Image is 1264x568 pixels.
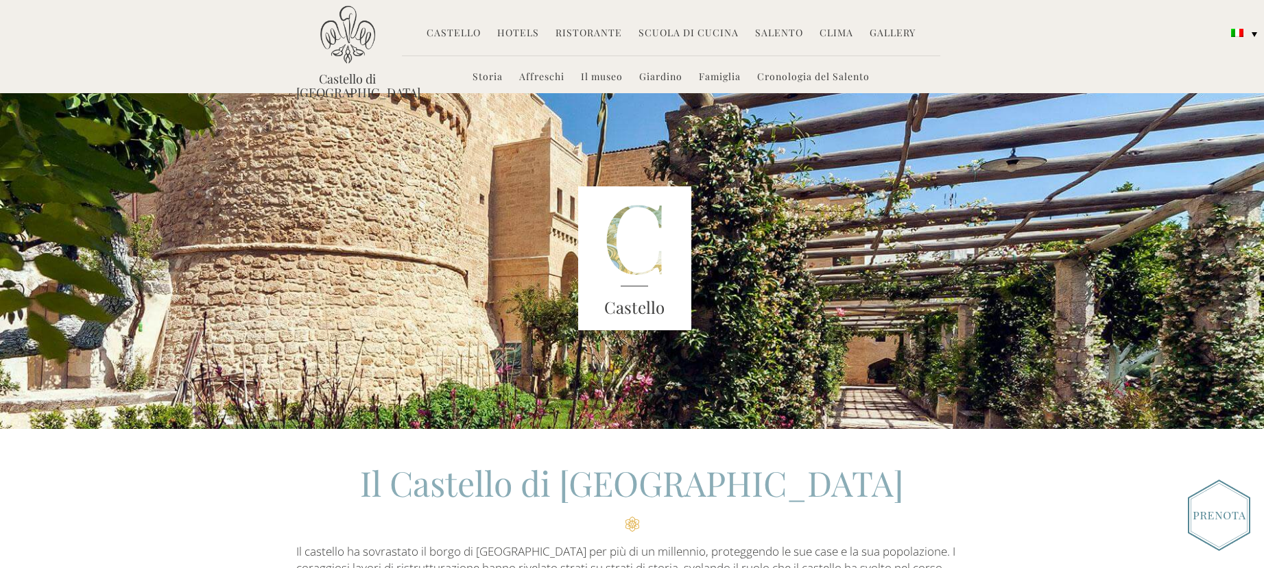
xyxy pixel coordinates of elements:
a: Salento [755,26,803,42]
a: Gallery [870,26,916,42]
a: Storia [473,70,503,86]
a: Castello [427,26,481,42]
a: Hotels [497,26,539,42]
a: Il museo [581,70,623,86]
h2: Il Castello di [GEOGRAPHIC_DATA] [296,460,968,532]
img: castle-letter.png [578,186,692,330]
img: Italiano [1231,29,1243,37]
a: Cronologia del Salento [757,70,870,86]
img: Castello di Ugento [320,5,375,64]
a: Giardino [639,70,682,86]
a: Ristorante [556,26,622,42]
a: Scuola di Cucina [639,26,739,42]
img: Book_Button_Italian.png [1188,480,1250,551]
a: Affreschi [519,70,564,86]
a: Clima [820,26,853,42]
a: Castello di [GEOGRAPHIC_DATA] [296,72,399,99]
a: Famiglia [699,70,741,86]
h3: Castello [578,295,692,320]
